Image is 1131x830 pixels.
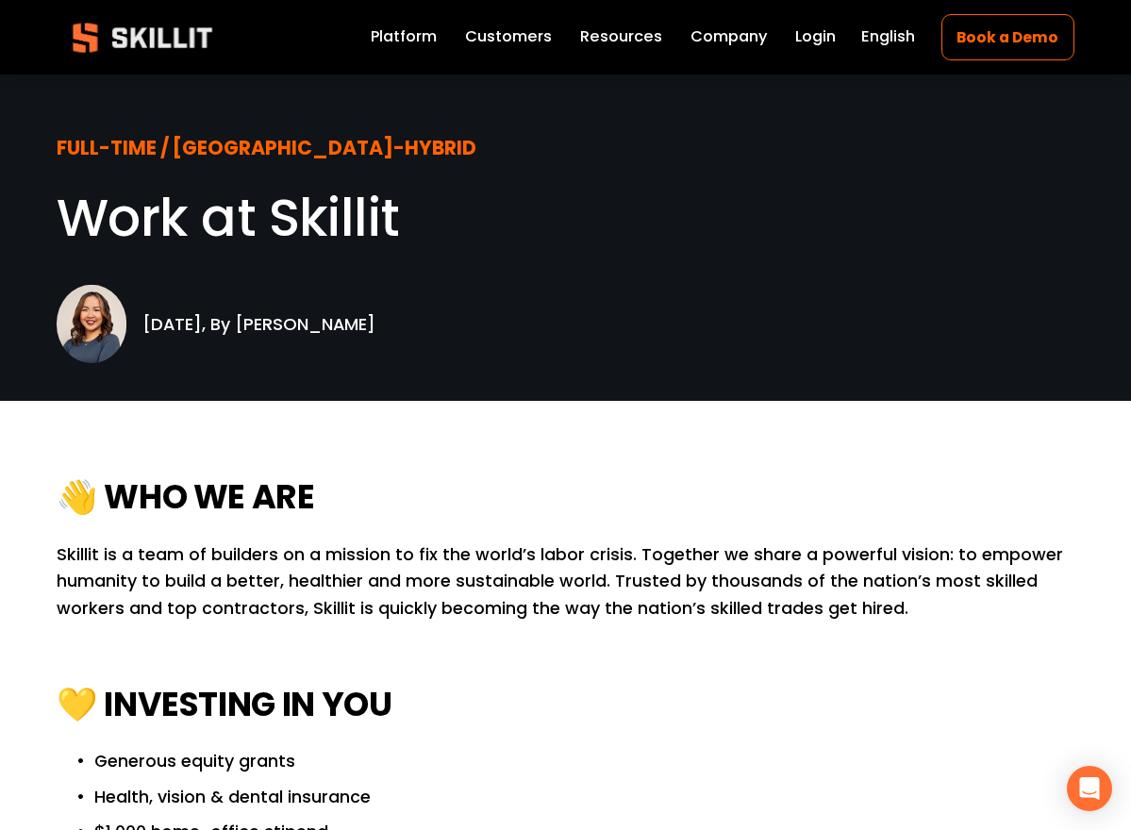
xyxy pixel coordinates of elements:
p: Generous equity grants [94,748,1074,774]
a: Customers [465,25,552,51]
div: language picker [861,25,915,51]
a: Company [690,25,767,51]
strong: FULL-TIME / [GEOGRAPHIC_DATA]-HYBRID [57,134,476,161]
span: Resources [580,25,662,48]
strong: 💛 INVESTING IN YOU [57,681,392,727]
strong: 👋 WHO WE ARE [57,473,315,520]
span: English [861,25,915,48]
span: Work at Skillit [57,181,400,254]
div: Open Intercom Messenger [1067,766,1112,811]
a: Login [795,25,836,51]
a: folder dropdown [580,25,662,51]
p: Health, vision & dental insurance [94,784,1074,810]
img: Skillit [57,9,228,66]
a: Platform [371,25,437,51]
p: [DATE], By [PERSON_NAME] [142,285,428,339]
p: Skillit is a team of builders on a mission to fix the world’s labor crisis. Together we share a p... [57,541,1074,622]
a: Book a Demo [941,14,1074,60]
